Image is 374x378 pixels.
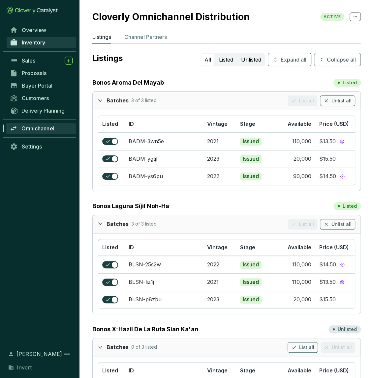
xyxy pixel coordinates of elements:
span: Price (USD) [319,121,349,127]
td: 2021 [203,273,236,291]
div: 90,000 [293,173,311,180]
a: Bonos X-Hazil De La Ruta Sian Ka'an [92,325,198,334]
td: 2021 [203,133,236,150]
td: 2022 [203,256,236,273]
td: BLSN-25s2w [125,256,203,273]
span: Stage [240,121,255,127]
div: 110,000 [292,138,311,145]
span: List all [299,344,314,351]
span: Price (USD) [319,244,349,251]
a: Inventory [7,37,76,48]
span: Expand all [281,56,306,64]
p: Channel Partners [124,33,167,41]
span: Sales [22,57,35,64]
th: ID [125,239,203,256]
span: Collapse all [327,56,356,64]
p: Issued [243,173,259,180]
td: 2023 [203,150,236,168]
button: Collapse all [314,53,361,66]
p: 0 of 3 listed [131,344,157,351]
th: Listed [98,116,125,133]
p: Issued [243,155,259,163]
button: Unlisted [238,54,265,66]
button: List all [288,342,318,353]
th: Available [276,116,315,133]
span: Unlist all [331,221,352,228]
div: 20,000 [294,296,311,303]
span: Stage [240,244,255,251]
a: Buyer Portal [7,80,76,91]
p: Listed [343,203,357,209]
span: Listed [102,244,118,251]
button: All [201,54,214,66]
span: Omnichannel [21,125,54,132]
div: expanded [98,219,107,229]
p: Batches [107,221,129,228]
button: Unlist all [320,219,355,229]
p: Issued [243,138,259,145]
span: Listed [102,121,118,127]
a: Proposals [7,67,76,79]
a: BADM-ys6pu [129,173,163,179]
th: Listed [98,239,125,256]
div: expanded [98,342,107,352]
p: Unlisted [338,326,357,333]
span: ACTIVE [320,13,344,21]
span: expanded [98,98,103,103]
span: Buyer Portal [22,82,52,89]
a: BLSN-25s2w [129,261,161,268]
button: Listed [216,54,236,66]
td: 2022 [203,168,236,185]
div: expanded [98,95,107,105]
p: Issued [243,261,259,268]
h2: Cloverly Omnichannel Distribution [92,11,256,22]
a: BLSN-liz1j [129,279,154,285]
span: Vintage [207,244,228,251]
span: ID [129,367,134,374]
td: BLSN-p8zbu [125,291,203,308]
a: BADM-3wn5e [129,138,164,145]
p: Listed [343,79,357,86]
p: 3 of 3 listed [131,97,157,104]
span: Unlist all [331,97,352,104]
td: BADM-ys6pu [125,168,203,185]
p: Batches [107,344,129,351]
a: BLSN-p8zbu [129,296,162,303]
span: Inventory [22,39,45,46]
th: Available [276,239,315,256]
th: Vintage [203,239,236,256]
td: BLSN-liz1j [125,273,203,291]
span: [PERSON_NAME] [16,350,62,358]
div: 110,000 [292,261,311,268]
span: Available [288,367,311,374]
span: Delivery Planning [21,107,65,114]
a: Overview [7,24,76,36]
a: Customers [7,93,76,104]
a: BADM-ygtjf [129,155,158,162]
div: 20,000 [294,155,311,163]
a: Sales [7,55,76,66]
button: Expand all [268,53,311,66]
span: Settings [22,143,42,150]
button: Unlist all [320,95,355,106]
th: Stage [236,239,276,256]
p: Issued [243,279,259,286]
section: $13.50 [319,279,351,286]
span: ID [129,244,134,251]
span: Available [288,121,311,127]
th: ID [125,116,203,133]
section: $15.50 [319,155,351,163]
span: Invert [17,364,32,371]
span: Price (USD) [319,367,349,374]
span: Customers [22,95,49,101]
section: $13.50 [319,138,351,145]
p: Listings [92,53,198,64]
span: Listed [102,367,118,374]
section: $14.50 [319,173,351,180]
a: Delivery Planning [7,105,76,116]
td: BADM-3wn5e [125,133,203,150]
span: Overview [22,27,46,33]
span: Proposals [22,70,47,76]
section: $15.50 [319,296,351,303]
p: 3 of 3 listed [131,221,157,228]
